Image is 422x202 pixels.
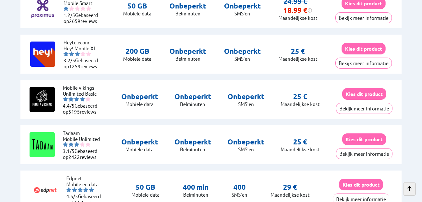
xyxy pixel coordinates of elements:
p: 400 [232,183,247,192]
p: 25 € [293,92,307,101]
p: 50 GB [123,2,151,10]
a: Bekijk meer informatie [333,196,389,202]
img: starnr4 [80,97,85,102]
p: Mobiele data [121,101,158,107]
p: 29 € [283,183,297,192]
p: Mobiele data [123,56,151,62]
li: Heytelecom [63,39,101,45]
p: Onbeperkt [121,137,158,146]
button: Kies dit product [339,179,383,190]
p: 50 GB [131,183,160,192]
p: 25 € [291,47,305,56]
img: starnr2 [69,51,74,56]
img: starnr3 [74,97,79,102]
img: starnr2 [69,6,74,11]
img: starnr5 [85,97,90,102]
img: starnr2 [69,97,74,102]
a: Bekijk meer informatie [336,105,392,111]
img: starnr3 [78,187,83,192]
p: Belminuten [169,10,206,16]
img: starnr4 [83,187,88,192]
img: information [307,8,312,13]
img: starnr4 [80,51,85,56]
img: starnr5 [89,187,94,192]
a: Bekijk meer informatie [336,151,392,157]
p: Maandelijkse kost [271,192,310,198]
div: 18.99 € [283,6,312,15]
p: Onbeperkt [174,137,211,146]
p: Mobiele data [123,10,151,16]
p: Onbeperkt [169,47,206,56]
li: Gebaseerd op reviews [63,12,101,24]
a: Bekijk meer informatie [335,15,392,21]
li: Gebaseerd op reviews [63,103,101,115]
p: SMS'en [224,10,261,16]
span: 4.4/5 [63,103,74,109]
p: Onbeperkt [169,2,206,10]
p: Onbeperkt [224,2,261,10]
p: SMS'en [224,56,261,62]
p: Mobiele data [131,192,160,198]
span: 5195 [69,109,80,115]
a: Kies dit product [342,136,386,142]
button: Bekijk meer informatie [335,12,392,23]
p: 200 GB [123,47,151,56]
span: 2422 [69,154,80,160]
a: Kies dit product [342,91,386,97]
p: SMS'en [227,146,264,152]
img: starnr1 [63,97,68,102]
p: Onbeperkt [227,92,264,101]
span: 2659 [69,18,80,24]
button: Bekijk meer informatie [336,148,392,159]
span: 1259 [69,63,80,69]
a: Kies dit product [342,46,386,52]
img: starnr5 [86,51,91,56]
p: Onbeperkt [224,47,261,56]
img: starnr2 [72,187,77,192]
img: starnr1 [63,6,69,11]
span: 3.2/5 [63,57,75,63]
img: starnr2 [69,142,74,147]
a: Kies dit product [339,182,383,188]
li: Hey! Mobile XL [63,45,101,51]
img: starnr5 [86,6,91,11]
p: SMS'en [232,192,247,198]
p: Onbeperkt [174,92,211,101]
button: Kies dit product [342,43,386,54]
img: starnr4 [80,142,85,147]
span: 4.5/5 [66,193,78,199]
a: Kies dit product [342,0,386,6]
p: Belminuten [174,101,211,107]
li: Tadaam [63,130,101,136]
li: Gebaseerd op reviews [63,148,101,160]
img: starnr5 [85,142,90,147]
p: SMS'en [227,101,264,107]
li: Gebaseerd op reviews [63,57,101,69]
p: 25 € [293,137,307,146]
p: Maandelijkse kost [281,146,320,152]
button: Kies dit product [342,88,386,100]
span: 3.1/5 [63,148,74,154]
img: starnr1 [66,187,71,192]
p: Onbeperkt [227,137,264,146]
img: Logo of Heytelecom [30,42,55,67]
img: starnr1 [63,142,68,147]
li: Mobile vikings [63,85,101,91]
img: starnr3 [74,142,79,147]
p: Belminuten [174,146,211,152]
img: starnr1 [63,51,69,56]
img: starnr3 [75,6,80,11]
button: Kies dit product [342,133,386,145]
p: Maandelijkse kost [281,101,320,107]
img: starnr3 [75,51,80,56]
li: Mobile en data [66,181,104,187]
p: Maandelijkse kost [278,56,317,62]
button: Bekijk meer informatie [336,103,392,114]
img: Logo of Mobile vikings [30,87,55,112]
button: Bekijk meer informatie [335,58,392,69]
li: Unlimited Basic [63,91,101,97]
p: Belminuten [183,192,209,198]
p: Belminuten [169,56,206,62]
p: 400 min [183,183,209,192]
p: Maandelijkse kost [278,15,317,21]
